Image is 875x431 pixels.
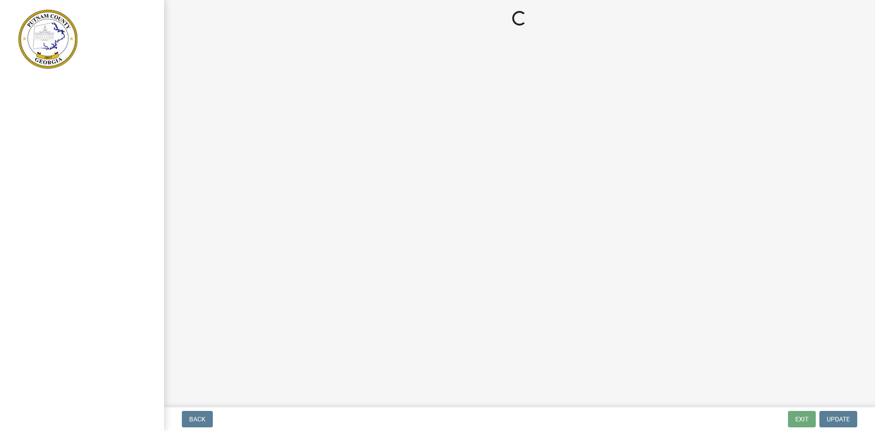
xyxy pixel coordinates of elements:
[18,10,77,69] img: Putnam County, Georgia
[788,411,816,427] button: Exit
[827,415,850,423] span: Update
[819,411,857,427] button: Update
[182,411,213,427] button: Back
[189,415,206,423] span: Back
